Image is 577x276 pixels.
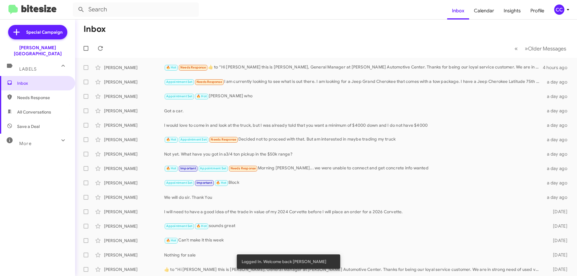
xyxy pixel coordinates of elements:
span: Important [180,166,196,170]
span: 🔥 Hot [216,181,226,185]
div: Can't make it this week [164,237,543,244]
span: Important [197,181,212,185]
div: We will do sir. Thank You [164,194,543,200]
div: [PERSON_NAME] [104,108,164,114]
span: Appointment Set [166,80,193,84]
span: 🔥 Hot [166,238,176,242]
span: 🔥 Hot [166,65,176,69]
span: Appointment Set [166,94,193,98]
div: 4 hours ago [543,65,572,71]
input: Search [73,2,199,17]
span: Needs Response [230,166,256,170]
div: Nothing for sale [164,252,543,258]
div: sounds great [164,223,543,229]
span: Needs Response [197,80,222,84]
span: » [525,45,528,52]
div: [PERSON_NAME] [104,252,164,258]
span: Needs Response [17,95,68,101]
div: [PERSON_NAME] [104,151,164,157]
span: 🔥 Hot [166,166,176,170]
span: Appointment Set [166,224,193,228]
div: [DATE] [543,266,572,272]
span: Needs Response [180,65,206,69]
div: [PERSON_NAME] [104,137,164,143]
a: Inbox [447,2,469,20]
div: [DATE] [543,252,572,258]
div: [PERSON_NAME] [104,223,164,229]
div: a day ago [543,122,572,128]
div: [PERSON_NAME] who [164,93,543,100]
div: [PERSON_NAME] [104,93,164,99]
div: I would love to come in and look at the truck, but I was already told that you want a minimum of ... [164,122,543,128]
div: [PERSON_NAME] [104,238,164,244]
a: Insights [499,2,526,20]
span: Appointment Set [166,181,193,185]
span: Older Messages [528,45,566,52]
div: Got a car. [164,108,543,114]
a: Calendar [469,2,499,20]
span: Logged In. Welcome back [PERSON_NAME] [242,259,326,265]
div: I will need to have a good idea of the trade in value of my 2024 Corvette before I will place an ... [164,209,543,215]
span: 🔥 Hot [197,94,207,98]
span: Appointment Set [200,166,226,170]
span: All Conversations [17,109,51,115]
div: a day ago [543,137,572,143]
div: [PERSON_NAME] [104,266,164,272]
div: ​👍​ to “ Hi [PERSON_NAME] this is [PERSON_NAME], General Manager at [PERSON_NAME] Automotive Cent... [164,266,543,272]
span: Save a Deal [17,123,40,129]
span: Appointment Set [180,138,207,141]
div: a day ago [543,165,572,171]
div: [PERSON_NAME] [104,122,164,128]
div: [PERSON_NAME] [104,65,164,71]
div: [PERSON_NAME] [104,194,164,200]
div: I am currently looking to see what is out there. I am looking for a Jeep Grand Cherokee that come... [164,78,543,85]
button: Previous [511,42,521,55]
span: Needs Response [211,138,236,141]
span: Inbox [17,80,68,86]
div: [PERSON_NAME] [104,209,164,215]
div: [PERSON_NAME] [104,165,164,171]
a: Profile [526,2,549,20]
h1: Inbox [84,24,106,34]
button: Next [521,42,570,55]
div: a day ago [543,180,572,186]
div: a day ago [543,194,572,200]
span: More [19,141,32,146]
div: ​👍​ to “ Hi [PERSON_NAME] this is [PERSON_NAME], General Manager at [PERSON_NAME] Automotive Cent... [164,64,543,71]
a: Special Campaign [8,25,67,39]
div: Morning [PERSON_NAME]... we were unable to connect and get concrete info wanted [164,165,543,172]
span: « [514,45,518,52]
span: 🔥 Hot [166,138,176,141]
div: a day ago [543,108,572,114]
div: [PERSON_NAME] [104,180,164,186]
span: Special Campaign [26,29,63,35]
div: a day ago [543,79,572,85]
div: Not yet. What have you got in a3/4 ton pickup in the $50k range? [164,151,543,157]
div: a day ago [543,93,572,99]
div: [DATE] [543,209,572,215]
div: [DATE] [543,223,572,229]
button: CC [549,5,570,15]
div: a day ago [543,151,572,157]
span: Labels [19,66,37,72]
div: [DATE] [543,238,572,244]
nav: Page navigation example [511,42,570,55]
span: 🔥 Hot [197,224,207,228]
div: CC [554,5,564,15]
div: [PERSON_NAME] [104,79,164,85]
div: Decided not to proceed with that. But am interested in maybe trading my truck [164,136,543,143]
div: Block [164,179,543,186]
